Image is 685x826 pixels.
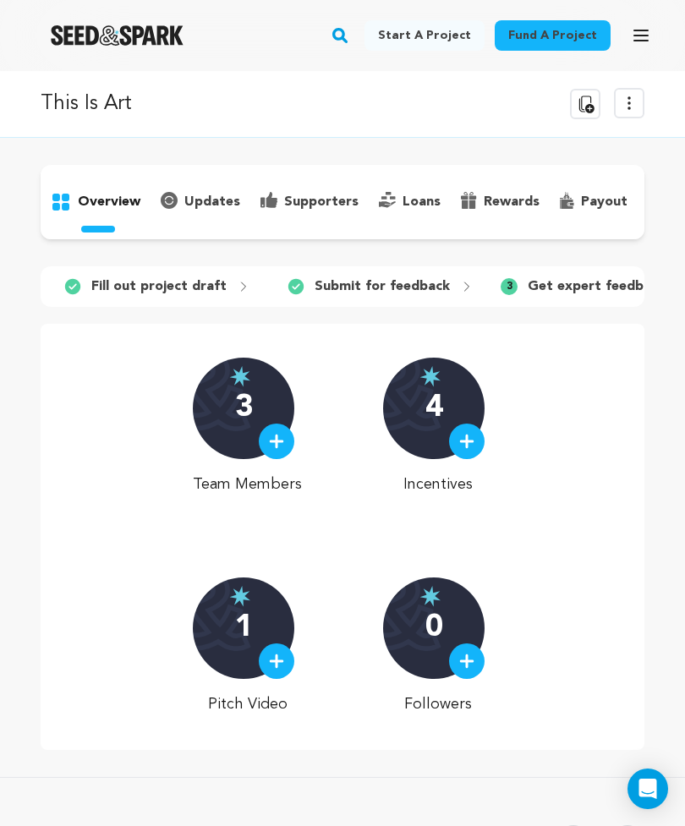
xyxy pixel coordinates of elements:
button: supporters [250,189,369,216]
span: 3 [501,278,518,295]
button: overview [41,189,151,216]
button: rewards [451,189,550,216]
button: updates [151,189,250,216]
p: 1 [235,611,253,645]
p: overview [78,192,140,212]
p: 3 [235,391,253,425]
p: supporters [284,192,359,212]
p: loans [403,192,441,212]
p: payout [581,192,627,212]
button: loans [369,189,451,216]
p: Team Members [193,473,302,496]
p: Fill out project draft [91,276,227,297]
a: Seed&Spark Homepage [51,25,184,46]
button: payout [550,189,638,216]
p: Followers [383,692,492,716]
p: 4 [425,391,443,425]
a: Fund a project [495,20,611,51]
p: Pitch Video [193,692,302,716]
p: rewards [484,192,540,212]
p: Incentives [383,473,492,496]
img: plus.svg [459,654,474,669]
p: Submit for feedback [315,276,450,297]
img: Seed&Spark Logo Dark Mode [51,25,184,46]
img: plus.svg [269,654,284,669]
p: updates [184,192,240,212]
img: plus.svg [269,434,284,449]
p: Get expert feedback [528,276,666,297]
p: This Is Art [41,89,132,119]
p: 0 [425,611,443,645]
a: Start a project [364,20,485,51]
img: plus.svg [459,434,474,449]
div: Open Intercom Messenger [627,769,668,809]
